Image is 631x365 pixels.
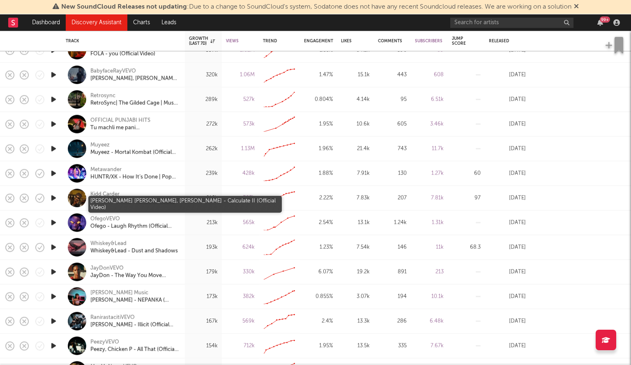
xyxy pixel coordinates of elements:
[489,267,526,277] div: [DATE]
[90,191,120,198] a: Kidd Carder
[378,193,407,203] div: 207
[489,70,526,80] div: [DATE]
[90,215,179,223] div: OfegoVEVO
[574,4,579,10] span: Dismiss
[90,247,178,255] div: Whiskey&Lead - Dust and Shadows
[452,36,468,46] div: Jump Score
[415,144,444,154] div: 11.7k
[189,70,218,80] div: 320k
[226,193,255,203] div: 363k
[415,94,444,104] div: 6.51k
[452,168,481,178] div: 60
[452,193,481,203] div: 97
[341,193,370,203] div: 7.83k
[90,272,179,279] div: JayDon - The Way You Move (Official Music Video)
[90,99,179,107] div: RetroSync| The Gilded Cage | Music Video Tribute
[415,193,444,203] div: 7.81k
[304,218,333,227] div: 2.54 %
[489,39,514,44] div: Released
[489,341,526,351] div: [DATE]
[66,14,127,31] a: Discovery Assistant
[341,267,370,277] div: 19.2k
[304,193,333,203] div: 2.22 %
[489,218,526,227] div: [DATE]
[378,218,407,227] div: 1.24k
[189,193,218,203] div: 216k
[263,39,292,44] div: Trend
[341,94,370,104] div: 4.14k
[304,267,333,277] div: 6.07 %
[90,149,179,156] div: Muyeez - Mortal Kombat (Official Video)
[341,218,370,227] div: 13.1k
[90,117,179,124] div: OFFICIAL PUNJABI HITS
[415,341,444,351] div: 7.67k
[341,242,370,252] div: 7.54k
[378,45,407,55] div: 596
[90,117,179,131] a: OFFICIAL PUNJABI HITSTu machli me pani [PERSON_NAME] | [PERSON_NAME] | [PERSON_NAME]| official vi...
[226,341,255,351] div: 712k
[489,119,526,129] div: [DATE]
[90,314,179,328] a: RanirastacitiVEVO[PERSON_NAME] - Illicit (Official Video)
[415,242,444,252] div: 11k
[378,341,407,351] div: 335
[341,341,370,351] div: 13.5k
[90,173,179,181] a: HUNTR/XK - How It’s Done | Pop Demon Hunters 2025
[61,4,187,10] span: New SoundCloud Releases not updating
[226,292,255,301] div: 382k
[90,92,179,107] a: RetrosyncRetroSync| The Gilded Cage | Music Video Tribute
[189,119,218,129] div: 272k
[189,168,218,178] div: 239k
[341,316,370,326] div: 13.3k
[90,75,179,82] div: [PERSON_NAME], [PERSON_NAME] - Standing on Business (Official Video)
[90,92,179,99] div: Retrosync
[341,144,370,154] div: 21.4k
[489,292,526,301] div: [DATE]
[90,346,179,353] div: Peezy, Chicken P - All That (Official Video)
[226,39,242,44] div: Views
[90,124,179,131] div: Tu machli me pani [PERSON_NAME] | [PERSON_NAME] | [PERSON_NAME]| official video | haryanvi song @...
[378,94,407,104] div: 95
[226,119,255,129] div: 573k
[226,218,255,227] div: 565k
[378,39,402,44] div: Comments
[378,119,407,129] div: 605
[378,267,407,277] div: 891
[226,168,255,178] div: 428k
[90,166,122,173] a: Metawander
[489,316,526,326] div: [DATE]
[189,316,218,326] div: 167k
[90,198,179,205] a: [PERSON_NAME] [PERSON_NAME], [PERSON_NAME] - Calculate II (Official Video)
[341,292,370,301] div: 3.07k
[304,39,333,44] div: Engagement
[378,316,407,326] div: 286
[415,168,444,178] div: 1.27k
[90,338,179,346] div: PeezyVEVO
[189,144,218,154] div: 262k
[489,168,526,178] div: [DATE]
[90,43,155,57] a: FolapondisVEVOFOLA - you (Official Video)
[226,45,255,55] div: 2.62M
[226,316,255,326] div: 569k
[378,242,407,252] div: 146
[452,242,481,252] div: 68.3
[378,168,407,178] div: 130
[90,314,179,321] div: RanirastacitiVEVO
[489,94,526,104] div: [DATE]
[341,45,370,55] div: 34.2k
[61,4,571,10] span: : Due to a change to SoundCloud's system, Sodatone does not have any recent Soundcloud releases. ...
[415,218,444,227] div: 1.31k
[304,144,333,154] div: 1.96 %
[341,119,370,129] div: 10.6k
[415,119,444,129] div: 3.46k
[189,242,218,252] div: 193k
[304,242,333,252] div: 1.23 %
[415,267,444,277] div: 213
[90,141,179,156] a: MuyeezMuyeez - Mortal Kombat (Official Video)
[90,141,179,149] div: Muyeez
[189,292,218,301] div: 173k
[304,168,333,178] div: 1.88 %
[341,70,370,80] div: 15.1k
